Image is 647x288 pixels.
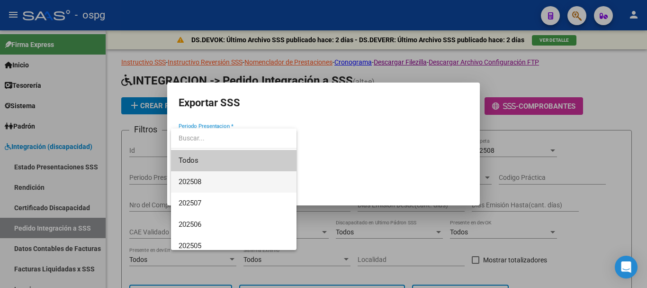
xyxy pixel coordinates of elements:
span: 202505 [179,242,201,250]
span: 202508 [179,177,201,186]
span: 202506 [179,220,201,229]
input: dropdown search [171,128,297,148]
span: Todos [179,150,289,171]
span: 202507 [179,199,201,207]
div: Open Intercom Messenger [615,256,638,279]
